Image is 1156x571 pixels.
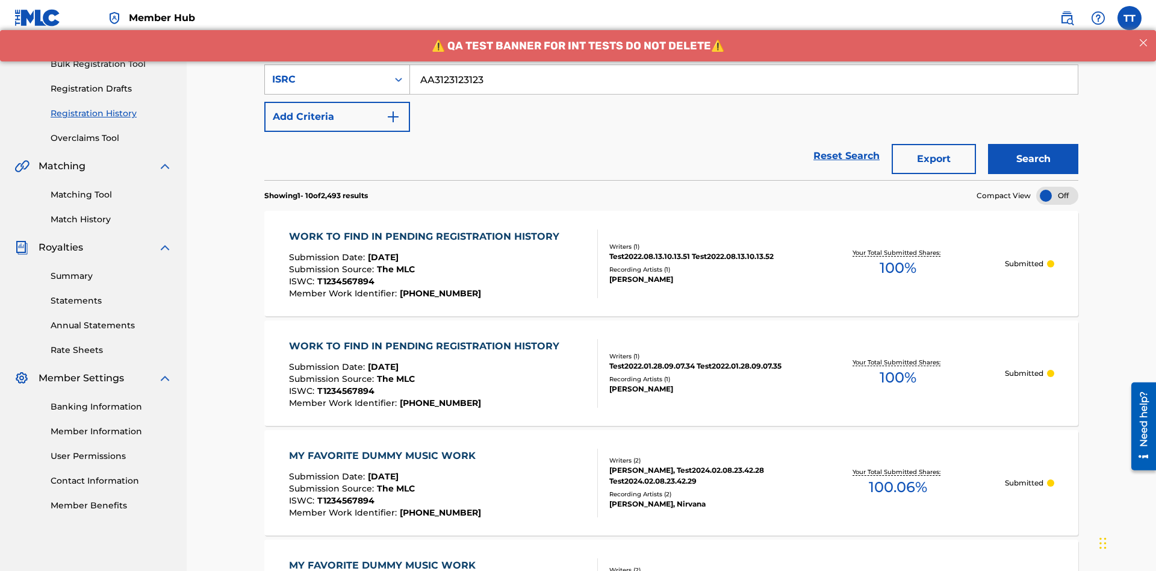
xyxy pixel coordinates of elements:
a: Registration History [51,107,172,120]
p: Submitted [1005,258,1043,269]
span: Member Hub [129,11,195,25]
a: Reset Search [807,143,886,169]
img: Top Rightsholder [107,11,122,25]
span: Submission Date : [289,471,368,482]
span: Royalties [39,240,83,255]
img: Member Settings [14,371,29,385]
a: WORK TO FIND IN PENDING REGISTRATION HISTORYSubmission Date:[DATE]Submission Source:The MLCISWC:T... [264,211,1078,316]
form: Search Form [264,64,1078,180]
div: Drag [1099,525,1107,561]
a: Member Information [51,425,172,438]
span: T1234567894 [317,276,374,287]
img: help [1091,11,1105,25]
div: Recording Artists ( 1 ) [609,375,791,384]
div: Test2022.01.28.09.07.34 Test2022.01.28.09.07.35 [609,361,791,372]
div: Recording Artists ( 1 ) [609,265,791,274]
div: MY FAVORITE DUMMY MUSIC WORK [289,449,482,463]
div: [PERSON_NAME], Test2024.02.08.23.42.28 Test2024.02.08.23.42.29 [609,465,791,487]
span: Member Work Identifier : [289,507,400,518]
a: MY FAVORITE DUMMY MUSIC WORKSubmission Date:[DATE]Submission Source:The MLCISWC:T1234567894Member... [264,430,1078,535]
span: Submission Source : [289,483,377,494]
span: ISWC : [289,276,317,287]
div: ISRC [272,72,381,87]
div: Recording Artists ( 2 ) [609,490,791,499]
span: ⚠️ QA TEST BANNER FOR INT TESTS DO NOT DELETE⚠️ [432,9,724,22]
span: Member Work Identifier : [289,398,400,408]
iframe: Chat Widget [1096,513,1156,571]
p: Your Total Submitted Shares: [853,358,943,367]
img: 9d2ae6d4665cec9f34b9.svg [386,110,400,124]
span: 100.06 % [869,476,927,498]
button: Export [892,144,976,174]
span: Member Settings [39,371,124,385]
span: T1234567894 [317,385,374,396]
div: User Menu [1117,6,1142,30]
a: Rate Sheets [51,344,172,357]
button: Search [988,144,1078,174]
img: Royalties [14,240,29,255]
span: The MLC [377,483,415,494]
span: ISWC : [289,385,317,396]
p: Your Total Submitted Shares: [853,248,943,257]
p: Submitted [1005,478,1043,488]
img: expand [158,159,172,173]
img: expand [158,240,172,255]
p: Showing 1 - 10 of 2,493 results [264,190,368,201]
a: Annual Statements [51,319,172,332]
span: Submission Date : [289,252,368,263]
a: Banking Information [51,401,172,413]
span: Submission Date : [289,361,368,372]
div: Help [1086,6,1110,30]
a: User Permissions [51,450,172,463]
iframe: Resource Center [1122,378,1156,476]
div: Test2022.08.13.10.13.51 Test2022.08.13.10.13.52 [609,251,791,262]
span: The MLC [377,373,415,384]
a: Match History [51,213,172,226]
span: [PHONE_NUMBER] [400,507,481,518]
a: Bulk Registration Tool [51,58,172,70]
span: Matching [39,159,85,173]
a: WORK TO FIND IN PENDING REGISTRATION HISTORYSubmission Date:[DATE]Submission Source:The MLCISWC:T... [264,320,1078,426]
span: [PHONE_NUMBER] [400,288,481,299]
span: Member Work Identifier : [289,288,400,299]
div: WORK TO FIND IN PENDING REGISTRATION HISTORY [289,339,565,354]
img: MLC Logo [14,9,61,27]
img: search [1060,11,1074,25]
a: Member Benefits [51,499,172,512]
a: Contact Information [51,475,172,487]
span: [DATE] [368,252,399,263]
a: Summary [51,270,172,282]
span: T1234567894 [317,495,374,506]
div: WORK TO FIND IN PENDING REGISTRATION HISTORY [289,229,565,244]
img: Matching [14,159,30,173]
span: 100 % [880,257,916,279]
a: Registration Drafts [51,83,172,95]
div: Writers ( 2 ) [609,456,791,465]
span: [PHONE_NUMBER] [400,398,481,408]
span: ISWC : [289,495,317,506]
span: [DATE] [368,471,399,482]
div: [PERSON_NAME], Nirvana [609,499,791,510]
img: expand [158,371,172,385]
a: Overclaims Tool [51,132,172,145]
span: [DATE] [368,361,399,372]
div: [PERSON_NAME] [609,274,791,285]
span: The MLC [377,264,415,275]
p: Submitted [1005,368,1043,379]
div: Writers ( 1 ) [609,242,791,251]
a: Statements [51,295,172,307]
div: [PERSON_NAME] [609,384,791,395]
a: Matching Tool [51,189,172,201]
div: Writers ( 1 ) [609,352,791,361]
button: Add Criteria [264,102,410,132]
span: Compact View [977,190,1031,201]
span: 100 % [880,367,916,388]
span: Submission Source : [289,264,377,275]
span: Submission Source : [289,373,377,384]
a: Public Search [1055,6,1079,30]
p: Your Total Submitted Shares: [853,467,943,476]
